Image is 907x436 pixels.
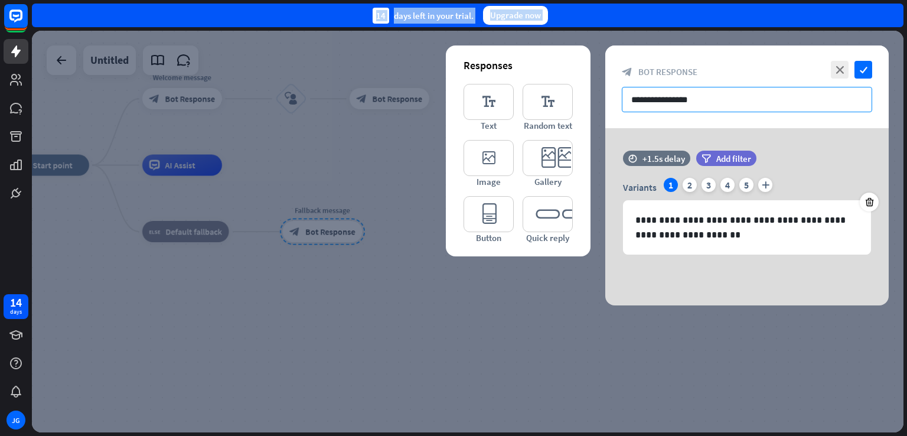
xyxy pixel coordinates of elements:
div: Upgrade now [483,6,548,25]
div: 14 [373,8,389,24]
i: filter [702,154,711,163]
div: 2 [683,178,697,192]
div: 1 [664,178,678,192]
div: 5 [739,178,753,192]
div: 14 [10,297,22,308]
i: check [854,61,872,79]
i: time [628,154,637,162]
div: days [10,308,22,316]
button: Open LiveChat chat widget [9,5,45,40]
i: plus [758,178,772,192]
div: 3 [702,178,716,192]
div: 4 [720,178,735,192]
span: Bot Response [638,66,697,77]
div: days left in your trial. [373,8,474,24]
i: block_bot_response [622,67,632,77]
i: close [831,61,849,79]
span: Add filter [716,153,751,164]
a: 14 days [4,294,28,319]
div: +1.5s delay [642,153,685,164]
span: Variants [623,181,657,193]
div: JG [6,411,25,430]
